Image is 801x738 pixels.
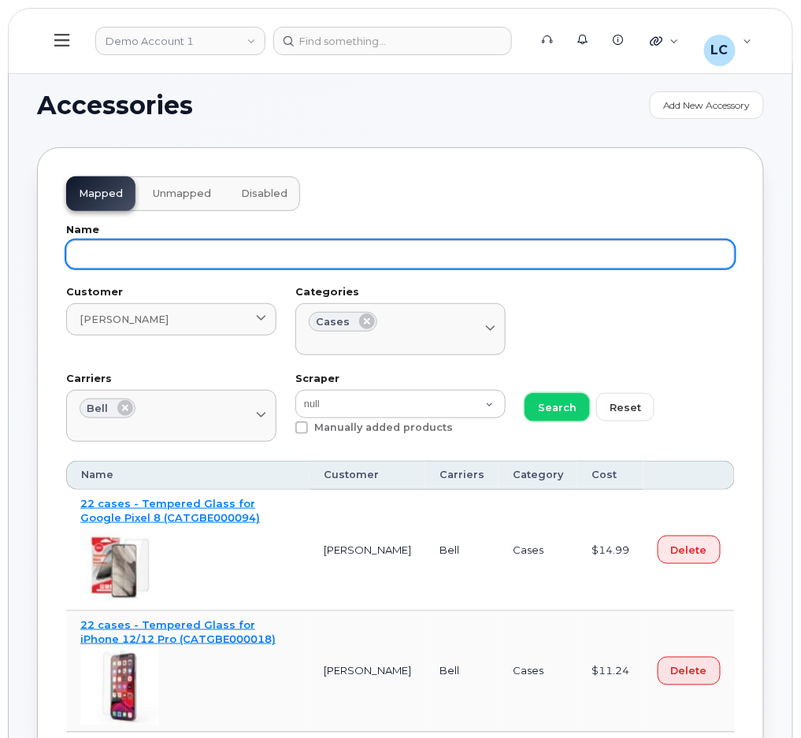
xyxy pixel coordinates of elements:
[66,287,276,298] label: Customer
[276,421,284,429] input: Manually added products
[671,543,707,558] span: Delete
[314,421,453,433] span: Manually added products
[596,393,655,421] button: Reset
[499,611,577,732] td: Cases
[66,390,276,443] a: BellSelect Carriers
[295,421,506,442] div: Products with null or empty string values in scraper field. Please, uncheck if you want to search...
[37,94,193,117] span: Accessories
[295,303,506,356] a: CasesSelect Categories
[153,187,211,200] span: Unmapped
[425,490,499,611] td: Bell
[538,400,577,415] span: Search
[499,490,577,611] td: Cases
[525,393,590,421] button: Search
[577,611,643,732] td: $11.24
[80,418,156,433] span: Select Carriers
[658,657,721,685] button: Delete
[66,374,276,384] label: Carriers
[499,461,577,489] th: Category
[310,461,425,489] th: Customer
[80,618,276,646] a: 22 cases - Tempered Glass for iPhone 12/12 Pro (CATGBE000018)
[577,490,643,611] td: $14.99
[650,91,764,119] a: Add New Accessory
[241,187,287,200] span: Disabled
[309,332,403,347] span: Select Categories
[658,536,721,564] button: Delete
[80,525,159,604] img: thumb_accessory36944.JPG
[425,611,499,732] td: Bell
[87,401,108,416] span: Bell
[80,647,159,725] img: thumb_accessory36676.JPG
[66,461,310,489] th: Name
[310,611,425,732] td: [PERSON_NAME]
[80,497,260,525] a: 22 cases - Tempered Glass for Google Pixel 8 (CATGBE000094)
[577,461,643,489] th: Cost
[316,314,350,329] span: Cases
[310,490,425,611] td: [PERSON_NAME]
[610,400,641,415] span: Reset
[671,664,707,679] span: Delete
[66,303,276,336] a: [PERSON_NAME]
[80,312,169,327] span: [PERSON_NAME]
[66,225,735,235] label: Name
[425,461,499,489] th: Carriers
[295,374,506,384] label: Scraper
[295,287,506,298] label: Categories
